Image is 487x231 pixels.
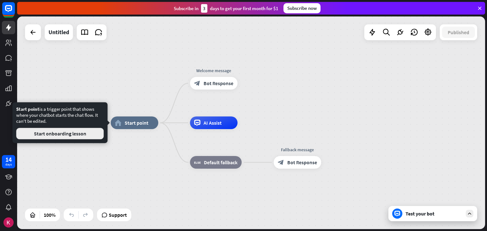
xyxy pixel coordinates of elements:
i: home_2 [115,120,121,126]
span: Bot Response [287,159,317,165]
span: Default fallback [204,159,237,165]
span: Start point [16,106,39,112]
button: Open LiveChat chat widget [5,3,24,22]
div: is a trigger point that shows where your chatbot starts the chat flow. It can't be edited. [16,106,104,139]
i: block_fallback [194,159,201,165]
i: block_bot_response [194,80,200,86]
div: 14 [5,157,12,162]
div: days [5,162,12,167]
button: Start onboarding lesson [16,128,104,139]
span: Start point [125,120,148,126]
div: Subscribe in days to get your first month for $1 [174,4,278,13]
div: Test your bot [406,210,463,217]
span: Bot Response [204,80,233,86]
a: 14 days [2,155,15,168]
div: Welcome message [185,67,242,74]
span: Support [109,210,127,220]
span: AI Assist [204,120,222,126]
div: Untitled [49,24,69,40]
div: 100% [42,210,57,220]
div: Subscribe now [283,3,321,13]
i: block_bot_response [278,159,284,165]
div: Fallback message [269,147,326,153]
button: Published [442,27,475,38]
div: 3 [201,4,207,13]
